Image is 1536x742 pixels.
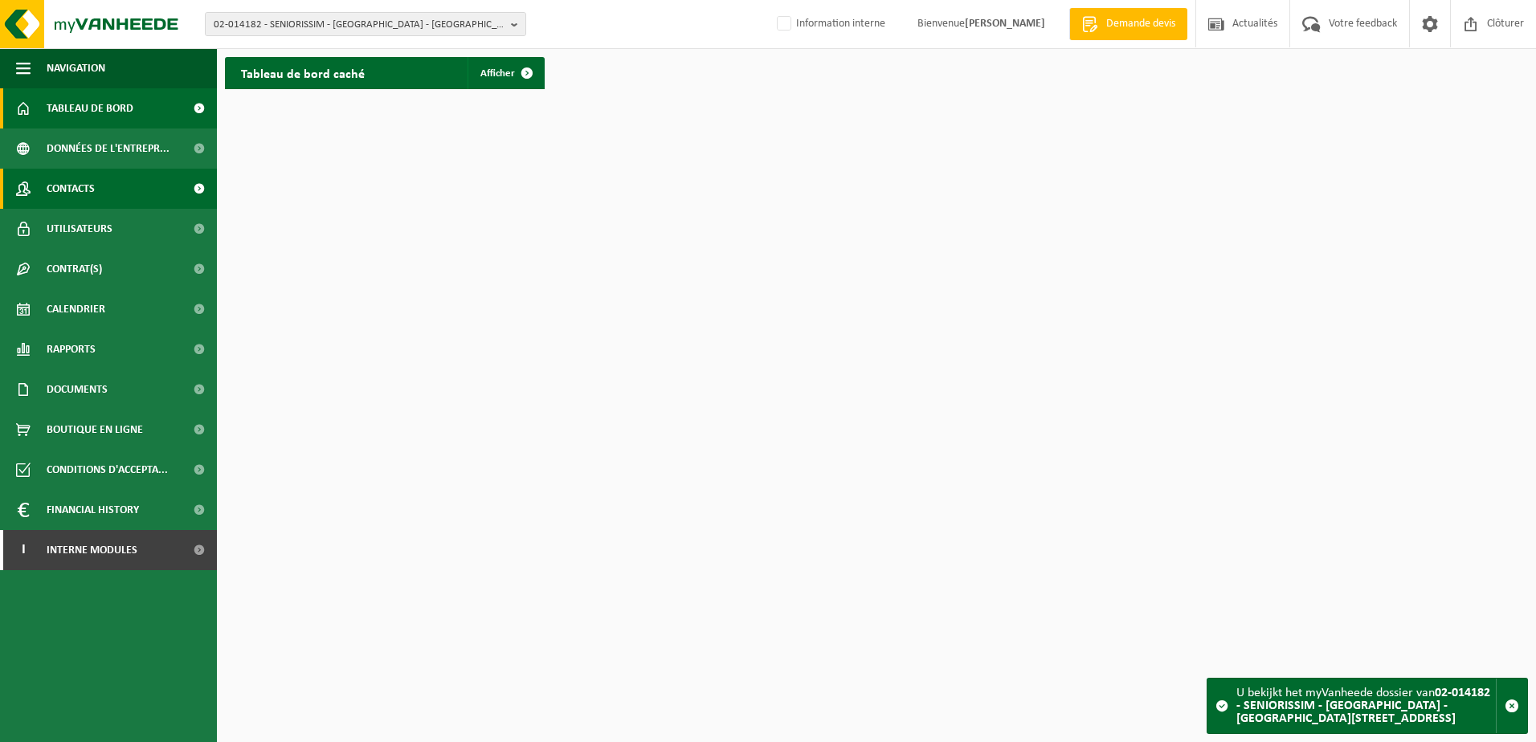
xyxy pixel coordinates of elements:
a: Afficher [468,57,543,89]
span: Conditions d'accepta... [47,450,168,490]
button: 02-014182 - SENIORISSIM - [GEOGRAPHIC_DATA] - [GEOGRAPHIC_DATA][STREET_ADDRESS] [205,12,526,36]
span: Financial History [47,490,139,530]
span: Afficher [480,68,515,79]
span: Calendrier [47,289,105,329]
span: Contacts [47,169,95,209]
span: Rapports [47,329,96,369]
strong: 02-014182 - SENIORISSIM - [GEOGRAPHIC_DATA] - [GEOGRAPHIC_DATA][STREET_ADDRESS] [1236,687,1490,725]
a: Demande devis [1069,8,1187,40]
div: U bekijkt het myVanheede dossier van [1236,679,1496,733]
span: Utilisateurs [47,209,112,249]
span: Demande devis [1102,16,1179,32]
label: Information interne [774,12,885,36]
span: Tableau de bord [47,88,133,128]
span: Boutique en ligne [47,410,143,450]
h2: Tableau de bord caché [225,57,381,88]
span: 02-014182 - SENIORISSIM - [GEOGRAPHIC_DATA] - [GEOGRAPHIC_DATA][STREET_ADDRESS] [214,13,505,37]
strong: [PERSON_NAME] [965,18,1045,30]
span: Contrat(s) [47,249,102,289]
span: Navigation [47,48,105,88]
span: Interne modules [47,530,137,570]
span: Documents [47,369,108,410]
span: Données de l'entrepr... [47,128,170,169]
span: I [16,530,31,570]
